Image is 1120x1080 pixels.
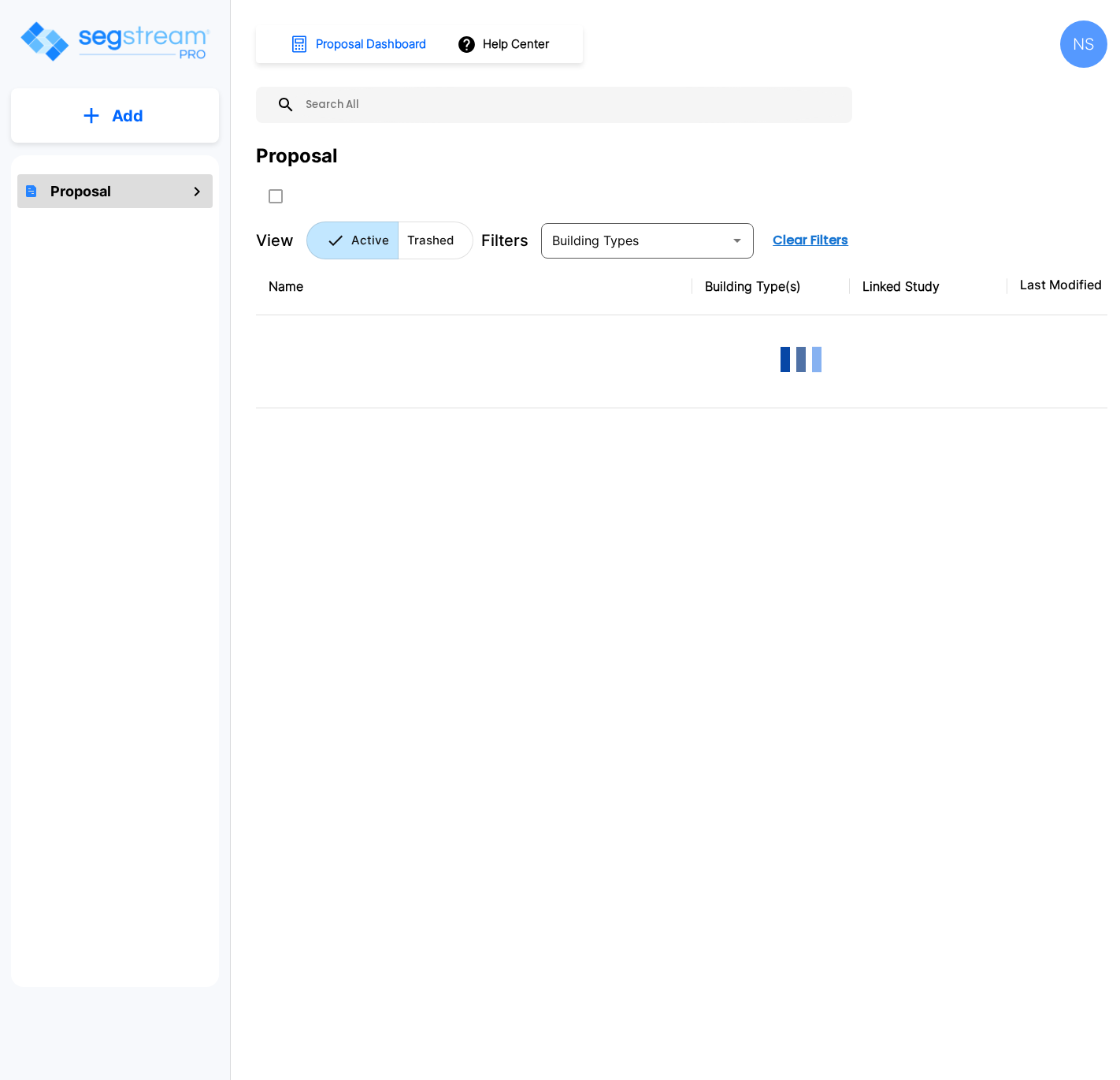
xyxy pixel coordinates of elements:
th: Linked Study [850,258,1007,315]
button: Add [11,93,219,139]
p: Trashed [407,232,454,250]
div: Platform [306,222,473,259]
button: Proposal Dashboard [284,28,435,61]
p: View [256,229,294,252]
button: Open [726,229,748,251]
h1: Proposal [50,181,111,202]
button: Help Center [454,29,555,59]
button: Clear Filters [766,225,855,256]
p: Add [112,104,143,128]
button: Trashed [398,222,473,259]
img: Logo [18,19,211,64]
input: Search All [295,87,844,123]
button: Active [306,222,399,259]
th: Building Type(s) [692,258,850,315]
h1: Proposal Dashboard [316,35,426,54]
div: Name [269,277,680,296]
input: Building Types [546,229,723,251]
img: Loading [770,328,833,391]
div: Proposal [256,142,338,170]
p: Active [351,232,389,250]
p: Filters [481,229,528,252]
div: NS [1060,20,1107,68]
button: SelectAll [260,181,291,212]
